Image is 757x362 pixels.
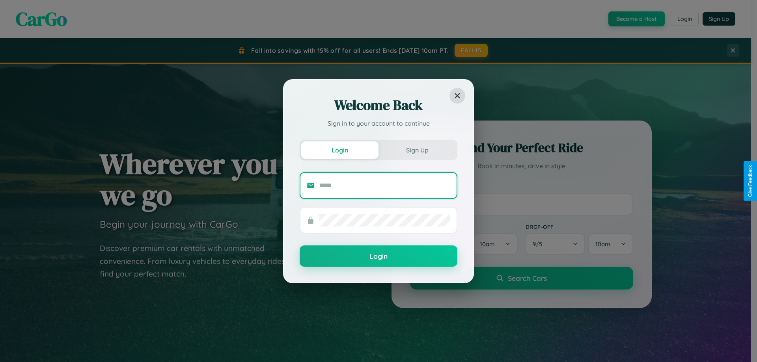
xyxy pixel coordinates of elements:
[300,96,457,115] h2: Welcome Back
[300,245,457,267] button: Login
[301,141,378,159] button: Login
[300,119,457,128] p: Sign in to your account to continue
[748,165,753,197] div: Give Feedback
[378,141,456,159] button: Sign Up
